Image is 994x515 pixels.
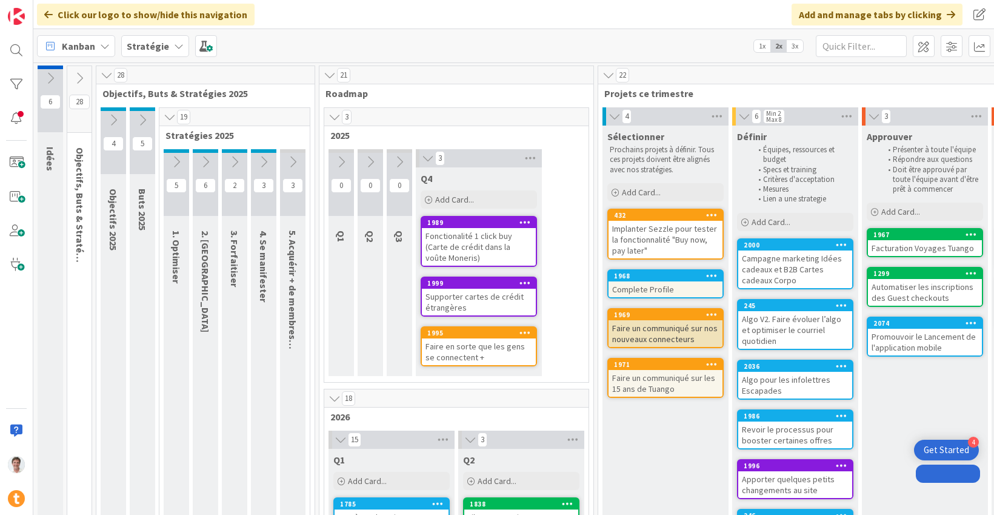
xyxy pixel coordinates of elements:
a: 1999Supporter cartes de crédit étrangères [421,277,537,317]
span: 4 [103,136,124,151]
div: 2074 [873,319,982,328]
a: 1969Faire un communiqué sur nos nouveaux connecteurs [607,308,724,348]
div: 1999 [422,278,536,289]
div: Automatiser les inscriptions des Guest checkouts [868,279,982,306]
div: 1299 [873,269,982,278]
span: 5. Acquérir + de membres actifs et Générer du trafic organique [287,231,299,503]
span: 19 [177,110,190,124]
div: 1989 [422,217,536,228]
div: Min 2 [766,110,781,116]
span: Définir [737,130,767,143]
span: 18 [342,391,355,406]
div: 1968Complete Profile [609,271,722,297]
div: 1996Apporter quelques petits changements au site [738,460,852,498]
li: Répondre aux questions [881,155,981,164]
div: 1995Faire en sorte que les gens se connectent + [422,328,536,365]
span: Q3 [393,231,405,242]
li: Lien a une strategie [752,194,852,204]
a: 1968Complete Profile [607,269,724,298]
a: 1967Facturation Voyages Tuango [867,228,983,257]
div: 2036 [738,361,852,372]
div: 1299 [868,268,982,279]
a: 2000Campagne marketing Idées cadeaux et B2B Cartes cadeaux Corpo [737,238,853,289]
span: Add Card... [622,187,661,198]
span: Add Card... [435,194,474,205]
div: 1989 [427,218,536,227]
div: Algo pour les infolettres Escapades [738,372,852,399]
div: 2036 [744,362,852,371]
span: 1. Optimiser [170,231,182,283]
a: 245Algo V2. Faire évoluer l’algo et optimiser le courriel quotidien [737,299,853,350]
a: 1996Apporter quelques petits changements au site [737,459,853,499]
div: 1995 [427,329,536,337]
div: 1967 [868,229,982,240]
div: 1969 [614,311,722,319]
div: 2074 [868,318,982,329]
span: Sélectionner [607,130,664,143]
div: Supporter cartes de crédit étrangères [422,289,536,315]
span: Q1 [335,231,347,242]
span: Objectifs, Buts & Stratégies 2025 [102,87,299,99]
div: 245Algo V2. Faire évoluer l’algo et optimiser le courriel quotidien [738,300,852,349]
div: 1986 [744,412,852,420]
span: 5 [166,178,187,193]
div: Open Get Started checklist, remaining modules: 4 [914,440,979,460]
div: Click our logo to show/hide this navigation [37,4,255,25]
img: Visit kanbanzone.com [8,8,25,25]
div: Faire un communiqué sur nos nouveaux connecteurs [609,320,722,347]
span: 5 [132,136,153,151]
div: Complete Profile [609,281,722,297]
img: avatar [8,490,25,507]
div: 1968 [614,272,722,280]
div: 1969 [609,309,722,320]
div: 1999Supporter cartes de crédit étrangères [422,278,536,315]
li: Critères d'acceptation [752,175,852,184]
span: 3 [435,151,445,166]
span: 3 [253,178,274,193]
div: 1996 [744,462,852,470]
span: 0 [360,178,381,193]
a: 1995Faire en sorte que les gens se connectent + [421,326,537,366]
div: 1986 [738,411,852,422]
span: Stratégies 2025 [165,129,295,141]
img: JG [8,456,25,473]
span: 28 [114,68,127,82]
div: 245 [744,301,852,310]
div: 2036Algo pour les infolettres Escapades [738,361,852,399]
div: Max 8 [766,116,782,123]
span: 3 [881,109,891,124]
span: Q2 [463,454,475,466]
span: Objectifs, Buts & Stratégies 2024 [74,147,86,293]
div: Faire en sorte que les gens se connectent + [422,338,536,365]
b: Stratégie [127,40,169,52]
span: 2025 [330,129,573,141]
span: 1x [754,40,770,52]
span: 6 [752,109,761,124]
div: 1968 [609,271,722,281]
span: 22 [616,68,629,82]
a: 2074Promouvoir le Lancement de l'application mobile [867,317,983,357]
span: 2 [224,178,245,193]
span: 2x [770,40,787,52]
span: Approuver [867,130,912,143]
div: 1838 [470,500,578,508]
div: Promouvoir le Lancement de l'application mobile [868,329,982,355]
span: 3 [282,178,303,193]
span: 2026 [330,411,573,423]
div: Add and manage tabs by clicking [792,4,962,25]
span: Add Card... [348,476,387,486]
div: Apporter quelques petits changements au site [738,471,852,498]
div: 1785 [340,500,449,508]
div: 1785 [335,499,449,510]
div: 1986Revoir le processus pour booster certaines offres [738,411,852,448]
div: 432Implanter Sezzle pour tester la fonctionnalité "Buy now, pay later" [609,210,722,258]
div: 245 [738,300,852,311]
span: Buts 2025 [136,189,148,231]
div: 2000 [744,241,852,249]
div: 1971Faire un communiqué sur les 15 ans de Tuango [609,359,722,397]
div: 1971 [614,360,722,369]
div: Faire un communiqué sur les 15 ans de Tuango [609,370,722,397]
div: Facturation Voyages Tuango [868,240,982,256]
div: 1967 [873,231,982,239]
a: 2036Algo pour les infolettres Escapades [737,360,853,400]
